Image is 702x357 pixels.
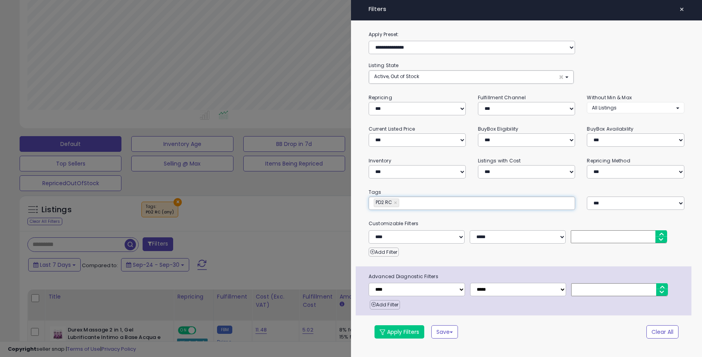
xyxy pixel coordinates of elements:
[587,126,633,132] small: BuyBox Availability
[370,300,400,310] button: Add Filter
[587,102,684,113] button: All Listings
[587,94,632,101] small: Without Min & Max
[369,6,684,13] h4: Filters
[363,219,690,228] small: Customizable Filters
[478,94,526,101] small: Fulfillment Channel
[374,73,419,80] span: Active, Out of Stock
[369,71,574,84] button: Active, Out of Stock ×
[369,94,392,101] small: Repricing
[363,188,690,197] small: Tags
[374,199,392,206] span: PD2 RC
[369,126,415,132] small: Current Listed Price
[676,4,688,15] button: ×
[478,126,519,132] small: BuyBox Eligibility
[369,157,391,164] small: Inventory
[363,30,690,39] label: Apply Preset:
[587,157,630,164] small: Repricing Method
[592,104,617,111] span: All Listings
[369,62,399,69] small: Listing State
[431,325,458,339] button: Save
[679,4,684,15] span: ×
[369,248,399,257] button: Add Filter
[394,199,399,207] a: ×
[478,157,521,164] small: Listings with Cost
[375,325,424,339] button: Apply Filters
[646,325,678,339] button: Clear All
[363,272,691,281] span: Advanced Diagnostic Filters
[559,73,564,81] span: ×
